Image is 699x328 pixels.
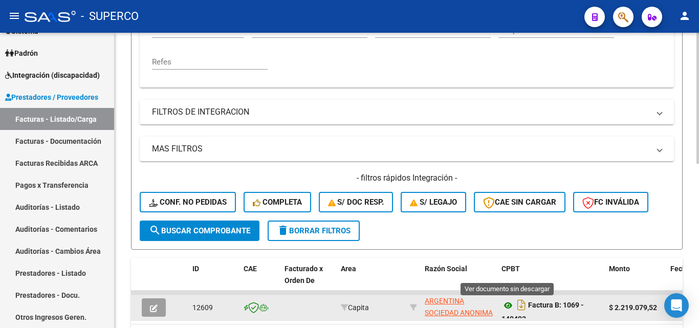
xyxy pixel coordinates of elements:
mat-expansion-panel-header: FILTROS DE INTEGRACION [140,100,674,124]
span: Completa [253,198,302,207]
span: Facturado x Orden De [285,265,323,285]
datatable-header-cell: CAE [239,258,280,303]
span: Padrón [5,48,38,59]
span: CPBT [501,265,520,273]
span: CAE SIN CARGAR [483,198,556,207]
span: GALENO ARGENTINA SOCIEDAD ANONIMA [425,285,493,317]
span: Conf. no pedidas [149,198,227,207]
span: Integración (discapacidad) [5,70,100,81]
mat-panel-title: MAS FILTROS [152,143,649,155]
span: FC Inválida [582,198,639,207]
span: - SUPERCO [81,5,139,28]
datatable-header-cell: ID [188,258,239,303]
button: CAE SIN CARGAR [474,192,565,212]
span: S/ legajo [410,198,457,207]
datatable-header-cell: Monto [605,258,666,303]
datatable-header-cell: Area [337,258,406,303]
button: Buscar Comprobante [140,221,259,241]
datatable-header-cell: CPBT [497,258,605,303]
i: Descargar documento [515,297,528,313]
button: S/ legajo [401,192,466,212]
span: Monto [609,265,630,273]
mat-expansion-panel-header: MAS FILTROS [140,137,674,161]
datatable-header-cell: Facturado x Orden De [280,258,337,303]
span: Buscar Comprobante [149,226,250,235]
strong: $ 2.219.079,52 [609,303,657,312]
mat-panel-title: FILTROS DE INTEGRACION [152,106,649,118]
datatable-header-cell: Razón Social [421,258,497,303]
button: Borrar Filtros [268,221,360,241]
mat-icon: person [679,10,691,22]
mat-icon: delete [277,224,289,236]
span: CAE [244,265,257,273]
span: S/ Doc Resp. [328,198,384,207]
span: Prestadores / Proveedores [5,92,98,103]
span: ID [192,265,199,273]
button: FC Inválida [573,192,648,212]
mat-icon: search [149,224,161,236]
button: Completa [244,192,311,212]
span: Razón Social [425,265,467,273]
strong: Factura B: 1069 - 140493 [501,301,584,323]
mat-icon: menu [8,10,20,22]
span: Capita [341,303,369,312]
h4: - filtros rápidos Integración - [140,172,674,184]
span: Borrar Filtros [277,226,351,235]
span: 12609 [192,303,213,312]
button: S/ Doc Resp. [319,192,394,212]
span: Area [341,265,356,273]
button: Conf. no pedidas [140,192,236,212]
div: Open Intercom Messenger [664,293,689,318]
div: 30522428163 [425,297,493,318]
